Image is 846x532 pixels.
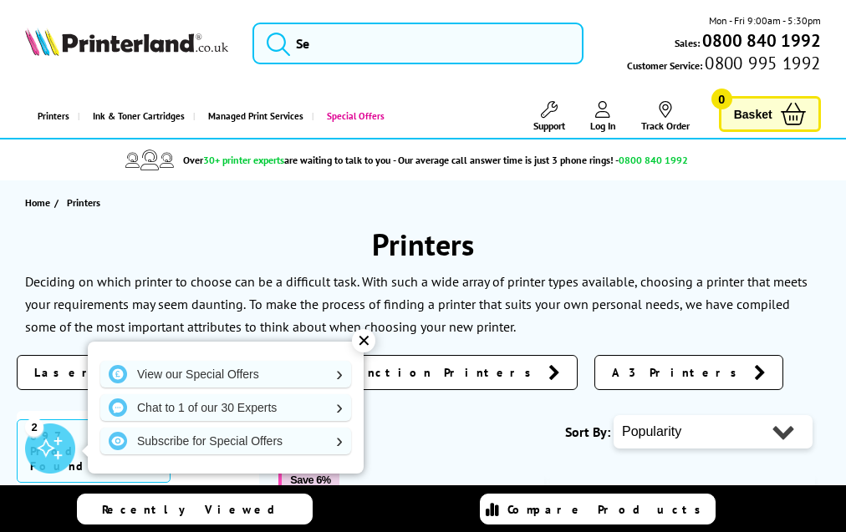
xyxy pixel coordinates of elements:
span: Customer Service: [627,55,820,73]
span: 30+ printer experts [203,154,284,166]
div: ✕ [352,329,375,352]
a: View our Special Offers [100,361,351,388]
a: Support [533,101,565,132]
span: Sort By: [565,423,610,440]
p: Deciding on which printer to choose can be a difficult task. With such a wide array of printer ty... [25,273,808,312]
span: 0800 995 1992 [702,55,820,71]
div: 2 [25,418,43,436]
span: - Our average call answer time is just 3 phone rings! - [393,154,688,166]
span: 0800 840 1992 [619,154,688,166]
a: Recently Viewed [77,494,313,524]
span: Multifunction Printers [278,364,540,381]
span: Printers [67,196,100,209]
span: Support [533,119,565,132]
input: Se [252,23,584,64]
span: A3 Printers [612,364,746,381]
p: To make the process of finding a printer that suits your own personal needs, we have compiled som... [25,296,790,335]
a: Printerland Logo [25,28,227,59]
a: Printers [25,95,78,138]
span: Mon - Fri 9:00am - 5:30pm [709,13,821,28]
span: Basket [734,103,772,125]
img: Printerland Logo [25,28,227,56]
span: 897 Products Found [17,419,171,483]
a: Compare Products [480,494,716,524]
span: Laser Printers [34,364,206,381]
a: Home [25,194,54,211]
span: Recently Viewed [102,502,292,517]
a: Multifunction Printers [260,355,578,390]
span: Sales: [675,35,700,51]
a: Chat to 1 of our 30 Experts [100,394,351,421]
a: Special Offers [312,95,393,138]
a: Ink & Toner Cartridges [78,95,193,138]
a: Track Order [641,101,690,132]
a: A3 Printers [594,355,783,390]
h1: Printers [17,225,829,264]
a: Laser Printers [17,355,243,390]
a: Basket 0 [719,96,821,132]
a: Subscribe for Special Offers [100,428,351,454]
button: Save 6% [278,470,339,489]
span: 0 [711,89,732,109]
a: 0800 840 1992 [700,33,821,48]
span: Compare Products [507,502,710,517]
span: Over are waiting to talk to you [183,154,390,166]
span: Save 6% [290,474,330,486]
a: Managed Print Services [193,95,312,138]
span: Log In [590,119,616,132]
a: Log In [590,101,616,132]
span: Ink & Toner Cartridges [93,95,185,138]
b: 0800 840 1992 [702,29,821,52]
